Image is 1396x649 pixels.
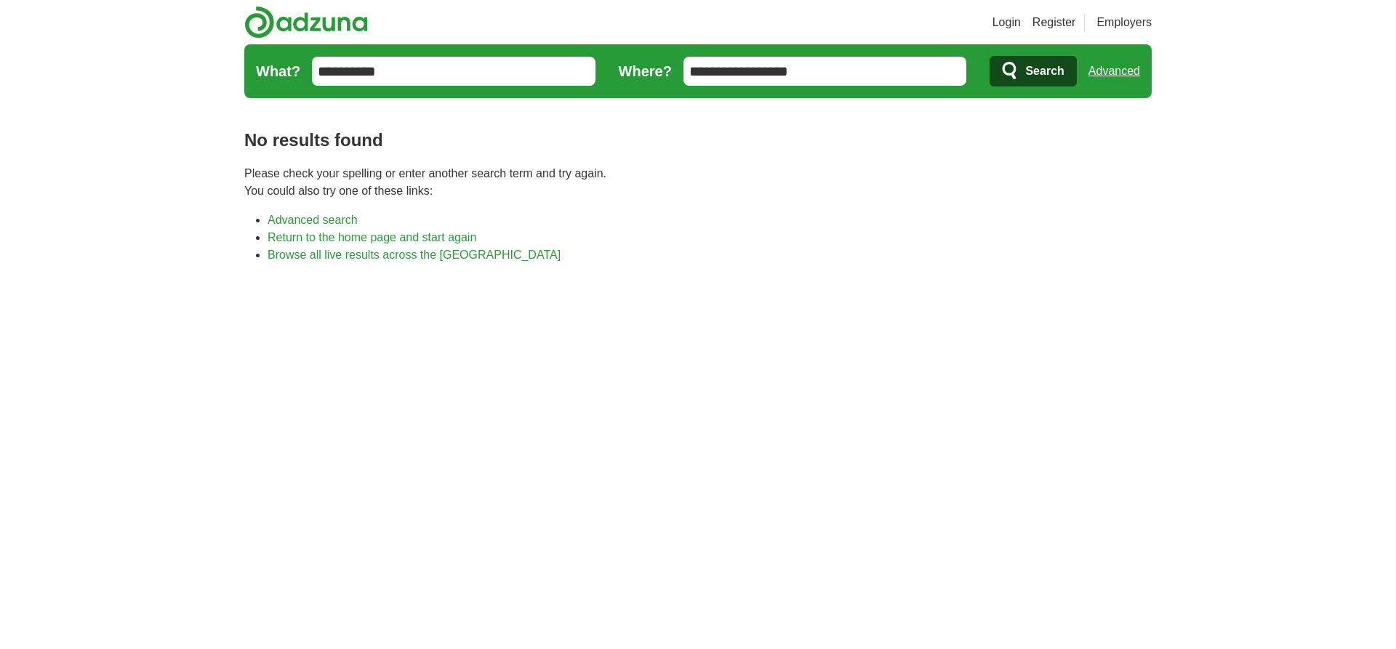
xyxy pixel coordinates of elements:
[992,14,1021,31] a: Login
[1025,57,1064,86] span: Search
[1096,14,1152,31] a: Employers
[990,56,1076,86] button: Search
[1088,57,1140,86] a: Advanced
[256,60,300,82] label: What?
[244,165,1152,200] p: Please check your spelling or enter another search term and try again. You could also try one of ...
[268,214,358,226] a: Advanced search
[244,6,368,39] img: Adzuna logo
[268,249,561,261] a: Browse all live results across the [GEOGRAPHIC_DATA]
[268,231,476,243] a: Return to the home page and start again
[244,127,1152,153] h1: No results found
[1032,14,1076,31] a: Register
[619,60,672,82] label: Where?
